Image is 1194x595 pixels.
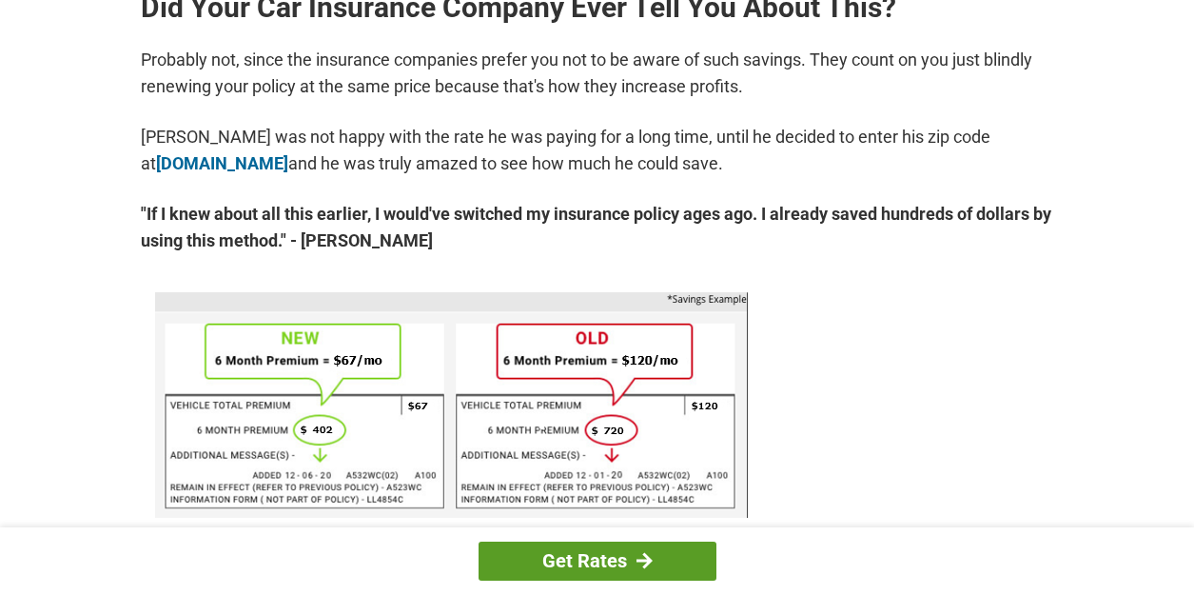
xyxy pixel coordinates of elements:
a: [DOMAIN_NAME] [156,153,288,173]
p: [PERSON_NAME] was not happy with the rate he was paying for a long time, until he decided to ente... [141,124,1054,177]
a: Get Rates [479,542,716,581]
img: savings [155,292,748,518]
p: Probably not, since the insurance companies prefer you not to be aware of such savings. They coun... [141,47,1054,100]
strong: "If I knew about all this earlier, I would've switched my insurance policy ages ago. I already sa... [141,201,1054,254]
